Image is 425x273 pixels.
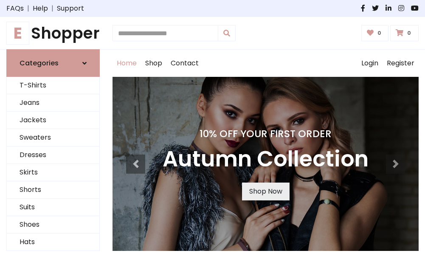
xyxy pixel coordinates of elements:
a: Support [57,3,84,14]
a: T-Shirts [7,77,99,94]
a: Contact [166,50,203,77]
a: Shorts [7,181,99,199]
a: Login [357,50,383,77]
span: | [48,3,57,14]
span: 0 [375,29,383,37]
a: Jackets [7,112,99,129]
a: Hats [7,234,99,251]
a: Register [383,50,419,77]
a: Shoes [7,216,99,234]
span: | [24,3,33,14]
h6: Categories [20,59,59,67]
a: Home [113,50,141,77]
a: EShopper [6,24,100,42]
a: Shop Now [242,183,290,200]
h3: Autumn Collection [163,146,369,172]
span: 0 [405,29,413,37]
a: Categories [6,49,100,77]
a: 0 [361,25,389,41]
a: Jeans [7,94,99,112]
a: Suits [7,199,99,216]
a: Shop [141,50,166,77]
a: Dresses [7,146,99,164]
a: Sweaters [7,129,99,146]
span: E [6,22,29,45]
h4: 10% Off Your First Order [163,128,369,140]
a: FAQs [6,3,24,14]
h1: Shopper [6,24,100,42]
a: Skirts [7,164,99,181]
a: 0 [390,25,419,41]
a: Help [33,3,48,14]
